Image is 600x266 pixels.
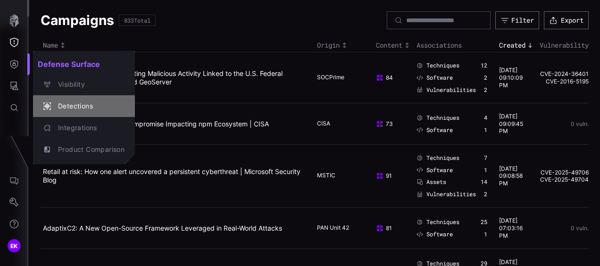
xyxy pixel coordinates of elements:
div: Product Comparison [53,144,125,156]
button: Product Comparison [33,139,135,160]
div: Visibility [53,79,125,91]
div: Detections [53,100,125,112]
button: Detections [33,95,135,117]
div: Integrations [53,122,125,134]
button: Integrations [33,117,135,139]
button: Visibility [33,74,135,95]
h2: Defense Surface [33,55,135,74]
